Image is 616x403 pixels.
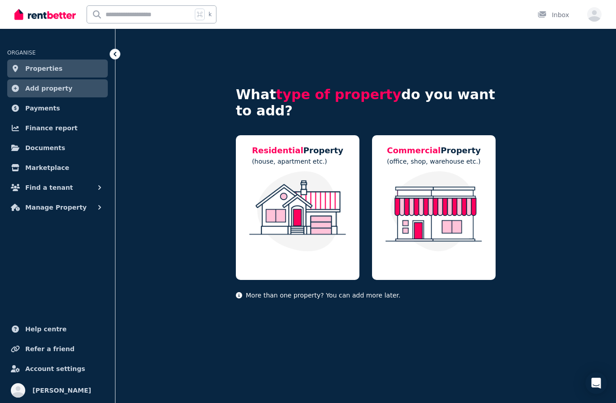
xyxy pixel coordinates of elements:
a: Refer a friend [7,340,108,358]
span: Add property [25,83,73,94]
p: (office, shop, warehouse etc.) [387,157,481,166]
span: Marketplace [25,162,69,173]
a: Documents [7,139,108,157]
a: Finance report [7,119,108,137]
span: k [208,11,211,18]
a: Account settings [7,360,108,378]
div: Inbox [538,10,569,19]
span: Finance report [25,123,78,133]
a: Help centre [7,320,108,338]
h4: What do you want to add? [236,87,496,119]
a: Add property [7,79,108,97]
img: Commercial Property [381,171,487,252]
span: Payments [25,103,60,114]
span: [PERSON_NAME] [32,385,91,396]
a: Marketplace [7,159,108,177]
span: Find a tenant [25,182,73,193]
img: RentBetter [14,8,76,21]
span: Commercial [387,146,441,155]
span: Properties [25,63,63,74]
p: (house, apartment etc.) [252,157,344,166]
span: Help centre [25,324,67,334]
span: Refer a friend [25,343,74,354]
h5: Property [252,144,344,157]
img: Residential Property [245,171,350,252]
a: Properties [7,60,108,78]
div: Open Intercom Messenger [585,372,607,394]
h5: Property [387,144,481,157]
span: Account settings [25,363,85,374]
span: Manage Property [25,202,87,213]
button: Manage Property [7,198,108,216]
p: More than one property? You can add more later. [236,291,496,300]
a: Payments [7,99,108,117]
span: ORGANISE [7,50,36,56]
span: Documents [25,142,65,153]
span: type of property [276,87,401,102]
button: Find a tenant [7,179,108,197]
span: Residential [252,146,303,155]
